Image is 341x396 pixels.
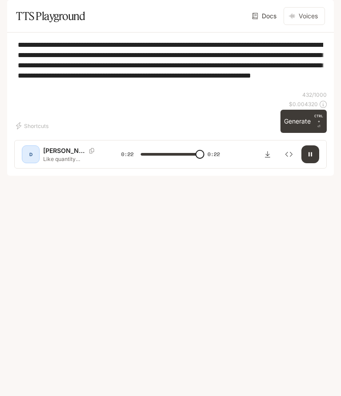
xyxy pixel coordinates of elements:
[16,7,85,25] h1: TTS Playground
[280,145,298,163] button: Inspect
[289,100,318,108] p: $ 0.004320
[314,113,323,124] p: CTRL +
[24,147,38,161] div: D
[250,7,280,25] a: Docs
[85,148,98,153] button: Copy Voice ID
[121,150,134,159] span: 0:22
[280,110,327,133] button: GenerateCTRL +⏎
[314,113,323,129] p: ⏎
[302,91,327,99] p: 432 / 1000
[207,150,220,159] span: 0:22
[43,146,85,155] p: [PERSON_NAME]
[14,119,52,133] button: Shortcuts
[259,145,276,163] button: Download audio
[284,7,325,25] button: Voices
[43,155,100,163] p: Like quantity demanded, the quantity of beef that is supplied by business firms such as farms is ...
